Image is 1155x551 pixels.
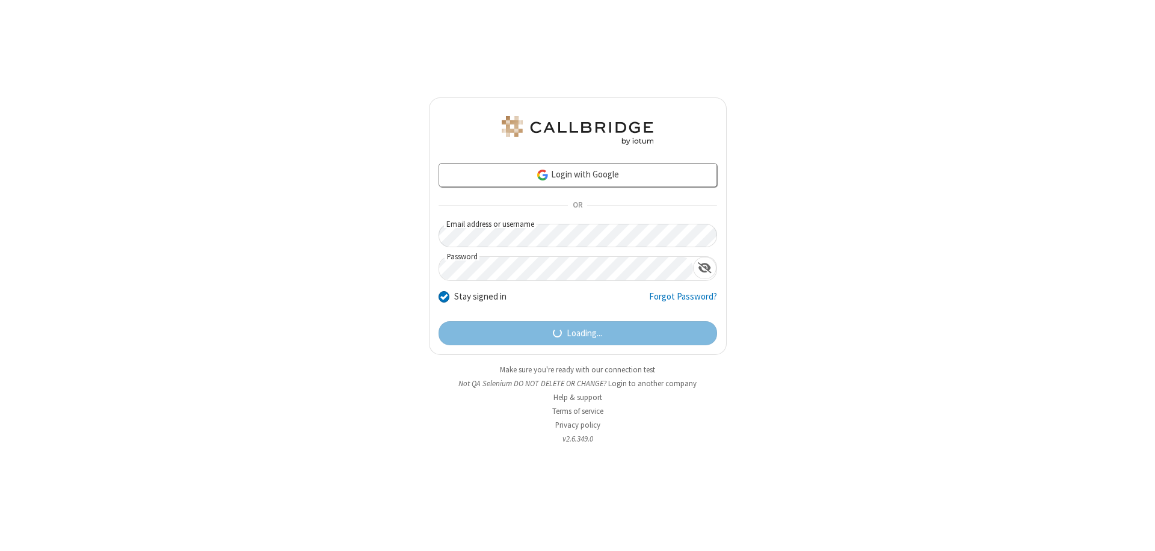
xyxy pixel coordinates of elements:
span: Loading... [567,327,602,340]
div: Show password [693,257,716,279]
span: OR [568,197,587,214]
li: v2.6.349.0 [429,433,727,445]
a: Privacy policy [555,420,600,430]
a: Forgot Password? [649,290,717,313]
li: Not QA Selenium DO NOT DELETE OR CHANGE? [429,378,727,389]
iframe: Chat [1125,520,1146,543]
input: Email address or username [439,224,717,247]
button: Loading... [439,321,717,345]
a: Make sure you're ready with our connection test [500,365,655,375]
button: Login to another company [608,378,697,389]
input: Password [439,257,693,280]
a: Help & support [553,392,602,402]
a: Terms of service [552,406,603,416]
img: QA Selenium DO NOT DELETE OR CHANGE [499,116,656,145]
a: Login with Google [439,163,717,187]
label: Stay signed in [454,290,507,304]
img: google-icon.png [536,168,549,182]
